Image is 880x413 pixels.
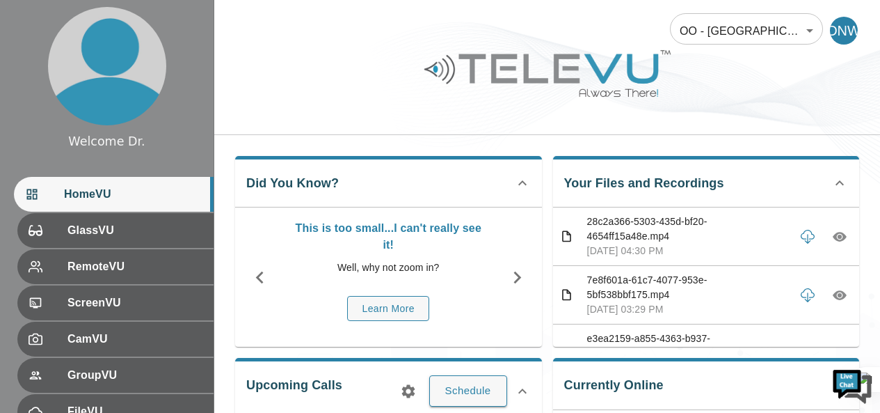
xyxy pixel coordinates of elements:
[587,302,788,317] p: [DATE] 03:29 PM
[67,258,202,275] span: RemoteVU
[67,367,202,384] span: GroupVU
[587,332,788,361] p: e3ea2159-a855-4363-b937-e30676a0b4bd.mp4
[347,296,429,322] button: Learn More
[291,260,486,275] p: Well, why not zoom in?
[48,7,166,125] img: profile.png
[67,222,202,239] span: GlassVU
[17,286,214,320] div: ScreenVU
[587,273,788,302] p: 7e8f601a-61c7-4077-953e-5bf538bbf175.mp4
[67,331,202,348] span: CamVU
[68,132,145,150] div: Welcome Dr.
[587,215,788,244] p: 28c2a366-5303-435d-bf20-4654ff15a48e.mp4
[17,358,214,393] div: GroupVU
[291,220,486,254] p: This is too small...I can't really see it!
[17,213,214,248] div: GlassVU
[422,45,673,102] img: Logo
[14,177,214,212] div: HomeVU
[17,322,214,357] div: CamVU
[831,364,873,406] img: Chat Widget
[429,375,507,406] button: Schedule
[67,295,202,311] span: ScreenVU
[64,186,202,203] span: HomeVU
[830,17,858,45] div: DNW
[17,249,214,284] div: RemoteVU
[670,11,823,50] div: OO - [GEOGRAPHIC_DATA] - N. Were
[587,244,788,258] p: [DATE] 04:30 PM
